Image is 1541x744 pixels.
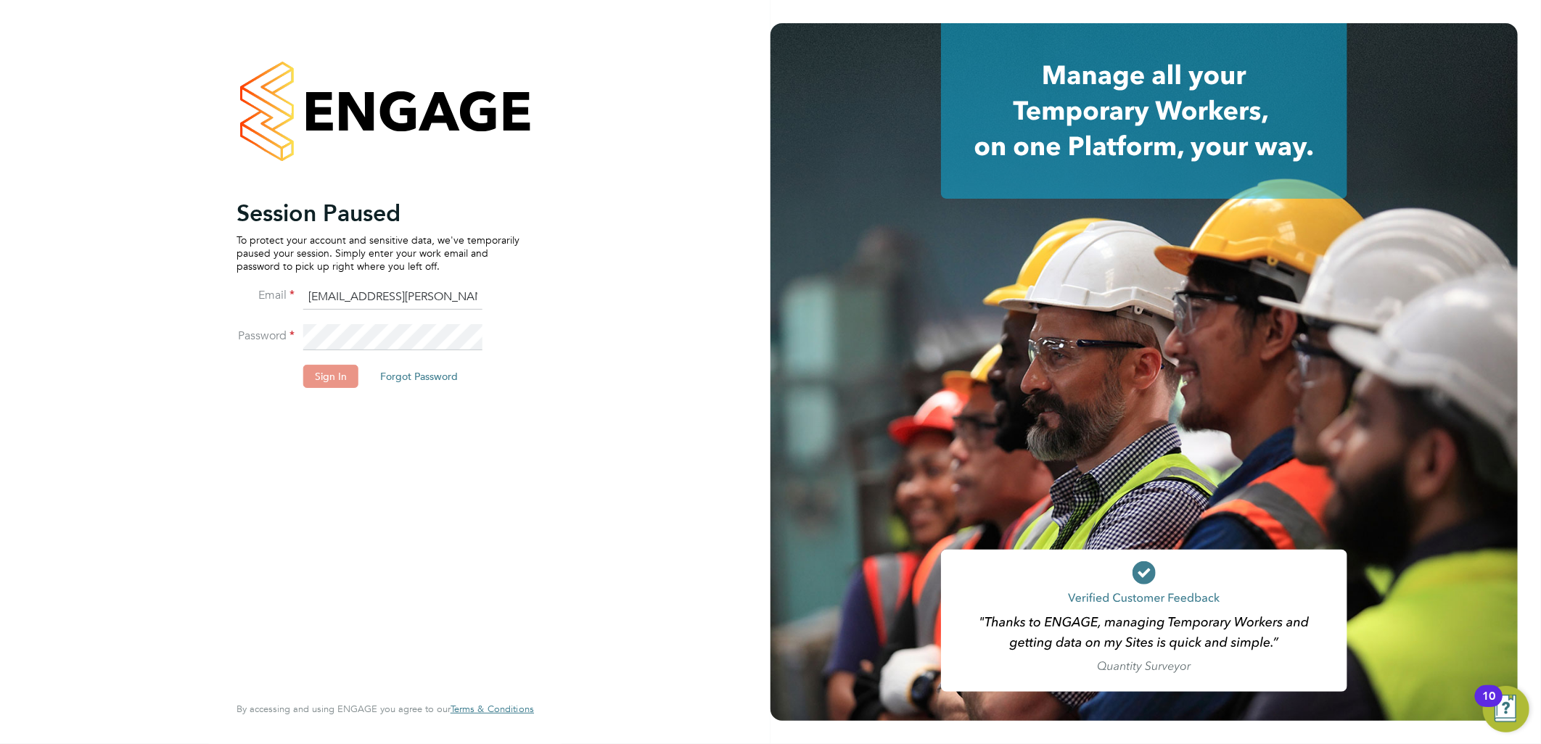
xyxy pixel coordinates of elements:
[451,703,534,715] a: Terms & Conditions
[303,365,358,388] button: Sign In
[237,703,534,715] span: By accessing and using ENGAGE you agree to our
[1483,686,1529,732] button: Open Resource Center, 10 new notifications
[369,365,469,388] button: Forgot Password
[303,284,482,310] input: Enter your work email...
[237,288,295,303] label: Email
[451,703,534,715] span: Terms & Conditions
[1482,696,1495,715] div: 10
[237,233,519,273] p: To protect your account and sensitive data, we've temporarily paused your session. Simply enter y...
[237,328,295,344] label: Password
[237,199,519,228] h2: Session Paused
